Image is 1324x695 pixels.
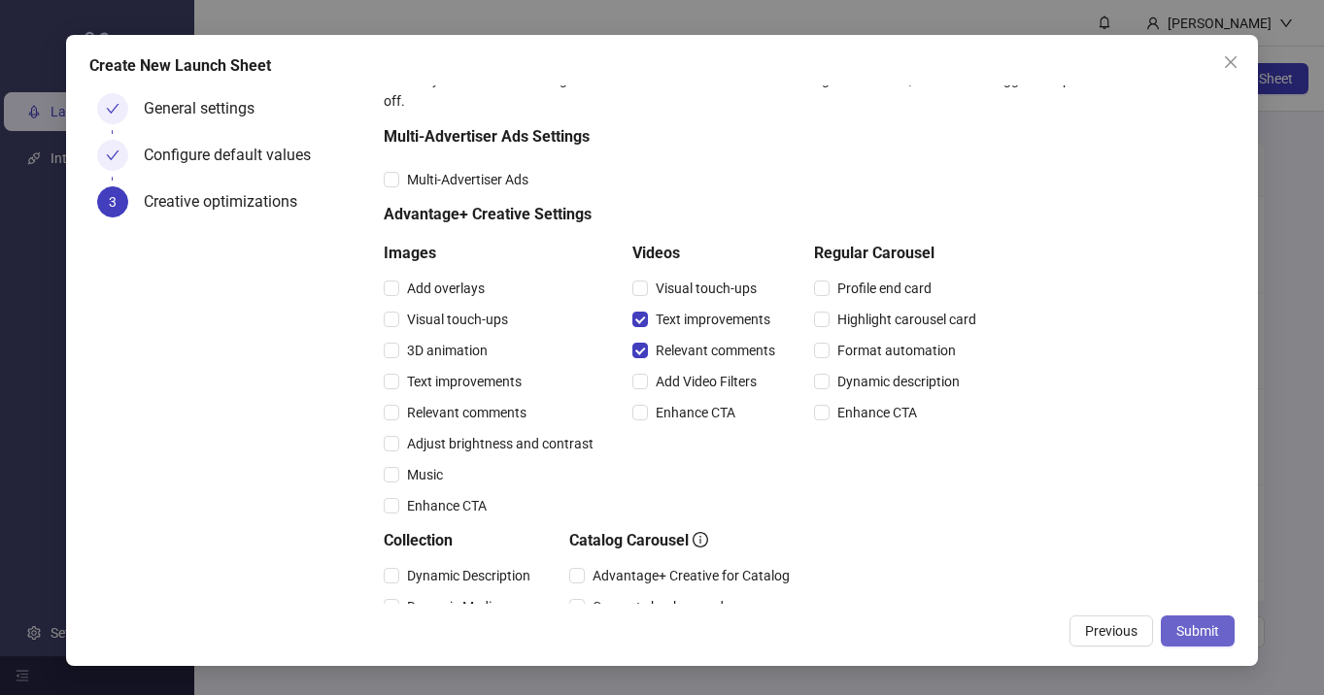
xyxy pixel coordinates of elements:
button: Submit [1161,615,1235,646]
span: Advantage+ Creative for Catalog [585,565,798,586]
span: Multi-Advertiser Ads [399,169,536,190]
span: info-circle [693,532,708,547]
span: Previous [1085,623,1137,639]
span: check [106,149,119,162]
span: Add overlays [399,278,492,299]
span: Enhance CTA [648,402,743,423]
h5: Regular Carousel [814,242,984,265]
span: Music [399,464,451,485]
span: Add Video Filters [648,371,764,392]
span: Profile end card [830,278,939,299]
span: Visual touch-ups [399,309,516,330]
span: Text improvements [399,371,529,392]
h5: Videos [632,242,783,265]
span: Dynamic description [830,371,968,392]
span: Adjust brightness and contrast [399,433,601,454]
div: Choose your default Advantage+ Creative and Multi-Advertiser Ads settings. Per default, all of Me... [384,69,1227,112]
button: Previous [1069,615,1153,646]
div: Create New Launch Sheet [89,54,1235,78]
h5: Multi-Advertiser Ads Settings [384,125,984,149]
div: Creative optimizations [144,186,313,217]
span: 3 [109,194,117,210]
h5: Catalog Carousel [569,529,798,552]
span: Text improvements [648,309,778,330]
span: Submit [1176,623,1219,639]
span: Enhance CTA [830,402,925,423]
span: check [106,102,119,116]
span: Highlight carousel card [830,309,984,330]
span: Enhance CTA [399,495,494,516]
button: Close [1215,47,1246,78]
h5: Images [384,242,601,265]
span: Dynamic Description [399,565,538,586]
span: Visual touch-ups [648,278,764,299]
span: Relevant comments [648,340,783,361]
span: 3D animation [399,340,495,361]
span: Format automation [830,340,964,361]
span: close [1223,54,1239,70]
h5: Collection [384,529,538,552]
span: Dynamic Media [399,596,507,617]
div: Configure default values [144,140,326,171]
h5: Advantage+ Creative Settings [384,203,984,226]
span: Relevant comments [399,402,534,423]
span: Generate backgrounds [585,596,738,617]
div: General settings [144,93,270,124]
